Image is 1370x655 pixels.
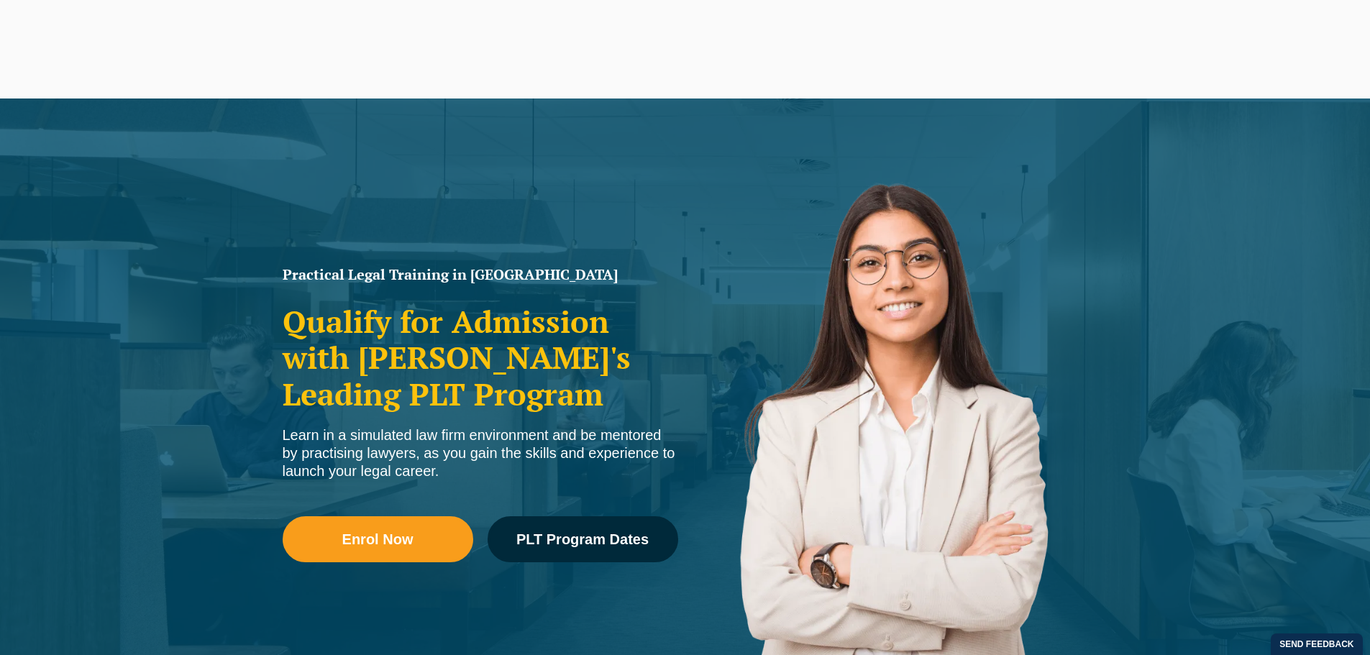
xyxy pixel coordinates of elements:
[516,532,649,546] span: PLT Program Dates
[488,516,678,562] a: PLT Program Dates
[283,267,678,282] h1: Practical Legal Training in [GEOGRAPHIC_DATA]
[342,532,414,546] span: Enrol Now
[283,426,678,480] div: Learn in a simulated law firm environment and be mentored by practising lawyers, as you gain the ...
[283,516,473,562] a: Enrol Now
[283,303,678,412] h2: Qualify for Admission with [PERSON_NAME]'s Leading PLT Program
